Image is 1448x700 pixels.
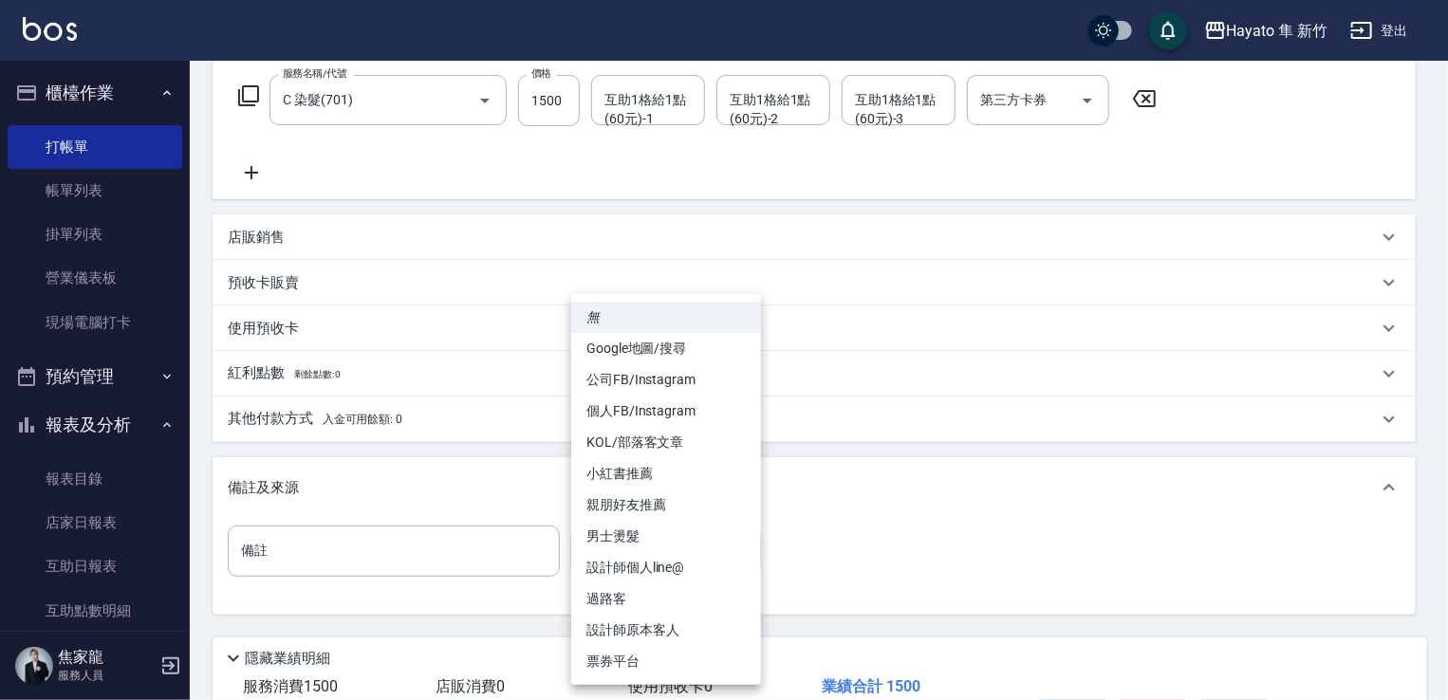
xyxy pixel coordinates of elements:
li: 設計師個人line@ [571,552,761,583]
li: 過路客 [571,583,761,615]
li: 男士燙髮 [571,521,761,552]
em: 無 [586,307,600,327]
li: 設計師原本客人 [571,615,761,646]
li: KOL/部落客文章 [571,427,761,458]
li: 親朋好友推薦 [571,489,761,521]
li: 公司FB/Instagram [571,364,761,396]
li: 小紅書推薦 [571,458,761,489]
li: 票券平台 [571,646,761,677]
li: Google地圖/搜尋 [571,333,761,364]
li: 個人FB/Instagram [571,396,761,427]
